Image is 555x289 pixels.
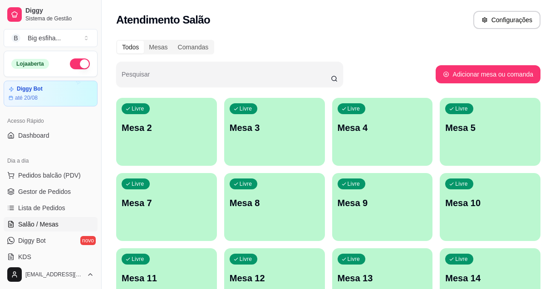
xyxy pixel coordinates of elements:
a: KDS [4,250,98,264]
div: Mesas [144,41,172,53]
div: Todos [117,41,144,53]
article: até 20/08 [15,94,38,101]
a: Gestor de Pedidos [4,184,98,199]
span: Lista de Pedidos [18,203,65,212]
p: Livre [132,180,144,188]
p: Livre [132,255,144,263]
span: Salão / Mesas [18,220,59,229]
button: LivreMesa 4 [332,98,433,166]
p: Livre [348,180,360,188]
p: Mesa 8 [230,197,319,209]
a: Diggy Botnovo [4,233,98,248]
button: Pedidos balcão (PDV) [4,168,98,183]
p: Mesa 7 [122,197,211,209]
p: Livre [348,255,360,263]
div: Dia a dia [4,154,98,168]
p: Livre [240,180,252,188]
a: Lista de Pedidos [4,201,98,215]
button: LivreMesa 7 [116,173,217,241]
button: LivreMesa 5 [440,98,540,166]
p: Livre [348,105,360,112]
p: Mesa 11 [122,272,211,284]
div: Big esfiha ... [28,34,61,43]
a: Dashboard [4,128,98,143]
span: KDS [18,252,31,261]
button: [EMAIL_ADDRESS][DOMAIN_NAME] [4,264,98,285]
div: Loja aberta [11,59,49,69]
p: Livre [455,255,468,263]
span: Pedidos balcão (PDV) [18,171,81,180]
span: Diggy Bot [18,236,46,245]
article: Diggy Bot [17,86,43,92]
span: Gestor de Pedidos [18,187,71,196]
input: Pesquisar [122,73,331,82]
a: Diggy Botaté 20/08 [4,81,98,106]
button: LivreMesa 10 [440,173,540,241]
h2: Atendimento Salão [116,13,210,27]
p: Mesa 9 [338,197,427,209]
span: Sistema de Gestão [25,15,94,22]
p: Mesa 3 [230,121,319,134]
span: Dashboard [18,131,49,140]
p: Mesa 12 [230,272,319,284]
button: LivreMesa 8 [224,173,325,241]
p: Mesa 4 [338,121,427,134]
span: B [11,34,20,43]
p: Livre [455,180,468,188]
p: Mesa 5 [445,121,535,134]
span: Diggy [25,7,94,15]
button: Configurações [473,11,540,29]
p: Livre [132,105,144,112]
p: Mesa 14 [445,272,535,284]
button: Select a team [4,29,98,47]
p: Mesa 13 [338,272,427,284]
p: Livre [455,105,468,112]
p: Livre [240,105,252,112]
div: Comandas [173,41,214,53]
a: DiggySistema de Gestão [4,4,98,25]
button: LivreMesa 2 [116,98,217,166]
div: Acesso Rápido [4,114,98,128]
button: Alterar Status [70,58,90,69]
button: LivreMesa 9 [332,173,433,241]
span: [EMAIL_ADDRESS][DOMAIN_NAME] [25,271,83,278]
p: Mesa 10 [445,197,535,209]
p: Livre [240,255,252,263]
button: LivreMesa 3 [224,98,325,166]
a: Salão / Mesas [4,217,98,231]
p: Mesa 2 [122,121,211,134]
button: Adicionar mesa ou comanda [436,65,540,83]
